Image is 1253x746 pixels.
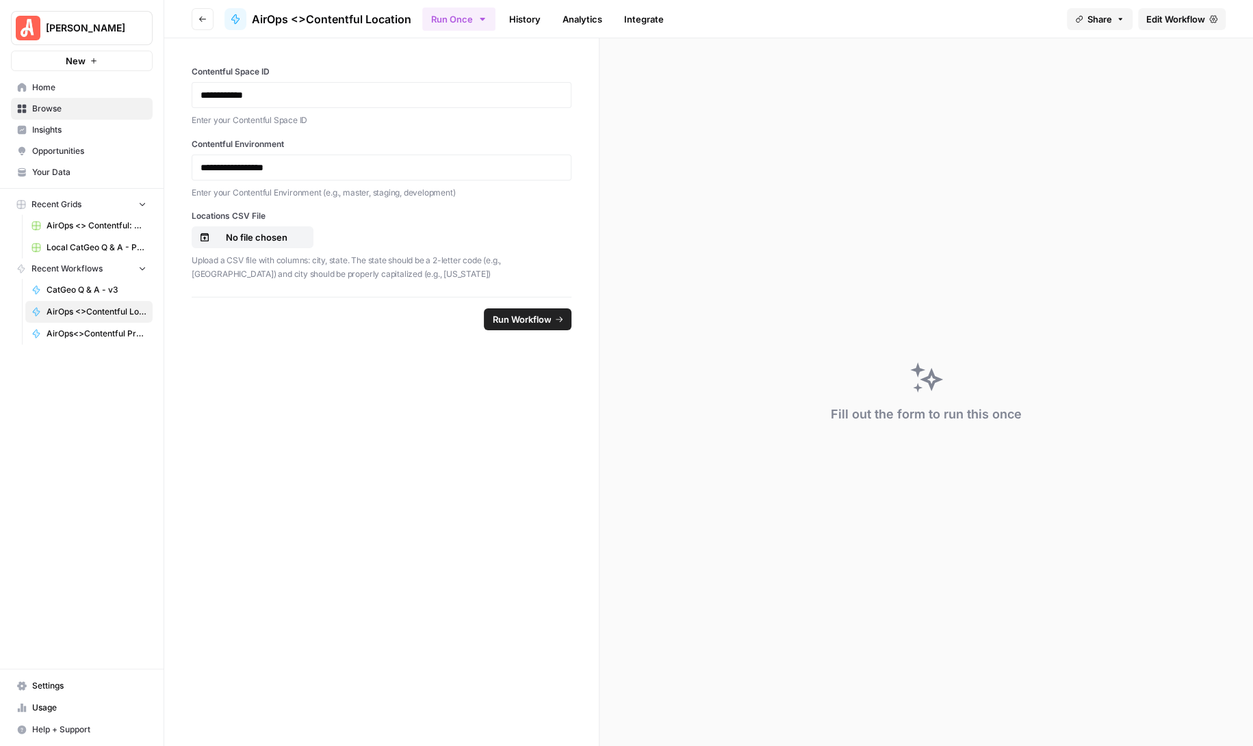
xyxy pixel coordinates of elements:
[831,405,1022,424] div: Fill out the form to run this once
[192,186,571,200] p: Enter your Contentful Environment (e.g., master, staging, development)
[1087,12,1112,26] span: Share
[32,166,146,178] span: Your Data
[11,98,153,120] a: Browse
[616,8,672,30] a: Integrate
[31,198,81,211] span: Recent Grids
[11,697,153,719] a: Usage
[484,308,571,330] button: Run Workflow
[554,8,610,30] a: Analytics
[25,237,153,258] a: Local CatGeo Q & A - Pass/Fail v2 Grid
[192,138,571,150] label: Contentful Environment
[32,723,146,736] span: Help + Support
[32,81,146,94] span: Home
[492,312,551,326] span: Run Workflow
[11,140,153,162] a: Opportunities
[32,124,146,136] span: Insights
[213,230,300,244] p: No file chosen
[11,719,153,741] button: Help + Support
[501,8,549,30] a: History
[11,77,153,98] a: Home
[11,119,153,141] a: Insights
[1067,8,1133,30] button: Share
[32,702,146,714] span: Usage
[47,219,146,232] span: AirOps <> Contentful: Create FAQ List 2 Grid
[422,8,495,31] button: Run Once
[25,301,153,323] a: AirOps <>Contentful Location
[25,215,153,237] a: AirOps <> Contentful: Create FAQ List 2 Grid
[25,323,153,345] a: AirOps<>Contentful Pro Location Update Location Fix
[192,66,571,78] label: Contentful Space ID
[32,145,146,157] span: Opportunities
[224,8,411,30] a: AirOps <>Contentful Location
[47,328,146,340] span: AirOps<>Contentful Pro Location Update Location Fix
[66,54,86,68] span: New
[11,675,153,697] a: Settings
[192,226,313,248] button: No file chosen
[11,11,153,45] button: Workspace: Angi
[32,103,146,115] span: Browse
[192,210,571,222] label: Locations CSV File
[1138,8,1226,30] a: Edit Workflow
[252,11,411,27] span: AirOps <>Contentful Location
[31,263,103,275] span: Recent Workflows
[25,279,153,301] a: CatGeo Q & A - v3
[1146,12,1205,26] span: Edit Workflow
[192,254,571,280] p: Upload a CSV file with columns: city, state. The state should be a 2-letter code (e.g., [GEOGRAPH...
[47,241,146,254] span: Local CatGeo Q & A - Pass/Fail v2 Grid
[46,21,129,35] span: [PERSON_NAME]
[192,114,571,127] p: Enter your Contentful Space ID
[11,161,153,183] a: Your Data
[11,194,153,215] button: Recent Grids
[47,284,146,296] span: CatGeo Q & A - v3
[47,306,146,318] span: AirOps <>Contentful Location
[32,680,146,692] span: Settings
[11,51,153,71] button: New
[11,258,153,279] button: Recent Workflows
[16,16,40,40] img: Angi Logo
